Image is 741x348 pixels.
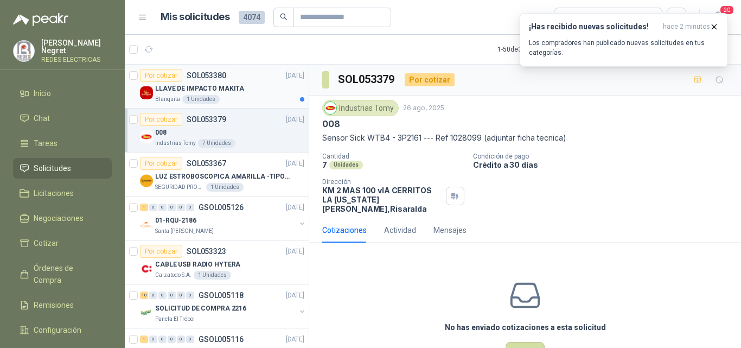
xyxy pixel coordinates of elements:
[187,248,226,255] p: SOL053323
[322,186,442,213] p: KM 2 MAS 100 vIA CERRITOS LA [US_STATE] [PERSON_NAME] , Risaralda
[140,174,153,187] img: Company Logo
[140,306,153,319] img: Company Logo
[561,11,584,23] div: Todas
[13,258,112,290] a: Órdenes de Compra
[125,153,309,197] a: Por cotizarSOL053367[DATE] Company LogoLUZ ESTROBOSCOPICA AMARILLA -TIPO BALASEGURIDAD PROVISER L...
[186,336,194,343] div: 0
[338,71,396,88] h3: SOL053379
[286,115,304,125] p: [DATE]
[286,71,304,81] p: [DATE]
[155,227,214,236] p: Santa [PERSON_NAME]
[140,262,153,275] img: Company Logo
[140,201,306,236] a: 1 0 0 0 0 0 GSOL005126[DATE] Company Logo01-RQU-2186Santa [PERSON_NAME]
[194,271,231,280] div: 1 Unidades
[149,336,157,343] div: 0
[149,204,157,211] div: 0
[34,112,50,124] span: Chat
[155,172,290,182] p: LUZ ESTROBOSCOPICA AMARILLA -TIPO BALA
[182,95,220,104] div: 1 Unidades
[473,160,737,169] p: Crédito a 30 días
[155,260,240,270] p: CABLE USB RADIO HYTERA
[34,262,101,286] span: Órdenes de Compra
[155,271,191,280] p: Calzatodo S.A.
[529,38,719,58] p: Los compradores han publicado nuevas solicitudes en tus categorías.
[286,159,304,169] p: [DATE]
[198,139,235,148] div: 7 Unidades
[140,86,153,99] img: Company Logo
[155,84,244,94] p: LLAVE DE IMPACTO MAKITA
[34,299,74,311] span: Remisiones
[199,336,244,343] p: GSOL005116
[155,139,196,148] p: Industrias Tomy
[140,289,306,324] a: 10 0 0 0 0 0 GSOL005118[DATE] Company LogoSOLICITUD DE COMPRA 2216Panela El Trébol
[140,204,148,211] div: 1
[497,41,568,58] div: 1 - 50 de 3505
[186,292,194,299] div: 0
[286,203,304,213] p: [DATE]
[177,292,185,299] div: 0
[140,245,182,258] div: Por cotizar
[41,39,112,54] p: [PERSON_NAME] Negret
[405,73,455,86] div: Por cotizar
[140,218,153,231] img: Company Logo
[14,41,34,61] img: Company Logo
[280,13,288,21] span: search
[34,162,71,174] span: Solicitudes
[199,292,244,299] p: GSOL005118
[719,5,734,15] span: 20
[34,137,58,149] span: Tareas
[177,204,185,211] div: 0
[155,128,167,138] p: 008
[13,158,112,179] a: Solicitudes
[529,22,659,31] h3: ¡Has recibido nuevas solicitudes!
[155,95,180,104] p: Blanquita
[140,292,148,299] div: 10
[140,130,153,143] img: Company Logo
[322,178,442,186] p: Dirección
[13,233,112,254] a: Cotizar
[158,292,167,299] div: 0
[520,13,728,67] button: ¡Has recibido nuevas solicitudes!hace 2 minutos Los compradores han publicado nuevas solicitudes ...
[663,22,710,31] span: hace 2 minutos
[13,13,68,26] img: Logo peakr
[158,336,167,343] div: 0
[34,324,81,336] span: Configuración
[186,204,194,211] div: 0
[34,212,84,224] span: Negociaciones
[708,8,728,27] button: 20
[34,187,74,199] span: Licitaciones
[239,11,265,24] span: 4074
[149,292,157,299] div: 0
[177,336,185,343] div: 0
[140,113,182,126] div: Por cotizar
[329,161,363,169] div: Unidades
[433,224,467,236] div: Mensajes
[473,153,737,160] p: Condición de pago
[155,216,196,226] p: 01-RQU-2186
[286,334,304,345] p: [DATE]
[168,292,176,299] div: 0
[322,118,340,130] p: 008
[322,153,464,160] p: Cantidad
[155,183,204,192] p: SEGURIDAD PROVISER LTDA
[199,204,244,211] p: GSOL005126
[41,56,112,63] p: REDES ELECTRICAS
[206,183,244,192] div: 1 Unidades
[13,320,112,340] a: Configuración
[125,65,309,109] a: Por cotizarSOL053380[DATE] Company LogoLLAVE DE IMPACTO MAKITABlanquita1 Unidades
[322,224,367,236] div: Cotizaciones
[161,9,230,25] h1: Mis solicitudes
[168,204,176,211] div: 0
[155,303,246,314] p: SOLICITUD DE COMPRA 2216
[125,109,309,153] a: Por cotizarSOL053379[DATE] Company Logo008Industrias Tomy7 Unidades
[13,133,112,154] a: Tareas
[187,160,226,167] p: SOL053367
[445,321,606,333] h3: No has enviado cotizaciones a esta solicitud
[13,295,112,315] a: Remisiones
[13,83,112,104] a: Inicio
[384,224,416,236] div: Actividad
[286,290,304,301] p: [DATE]
[322,160,327,169] p: 7
[140,69,182,82] div: Por cotizar
[187,116,226,123] p: SOL053379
